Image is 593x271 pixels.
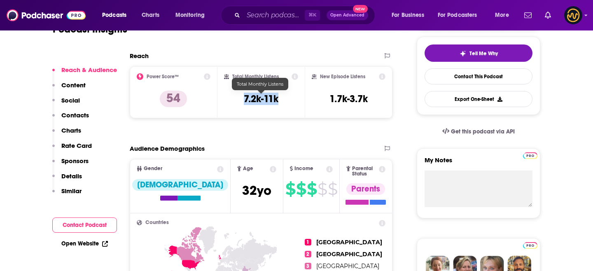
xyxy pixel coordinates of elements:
button: Charts [52,126,81,142]
img: Podchaser - Follow, Share and Rate Podcasts [7,7,86,23]
img: Podchaser Pro [523,152,537,159]
span: New [353,5,368,13]
span: 3 [305,263,311,269]
span: For Business [392,9,424,21]
button: Social [52,96,80,112]
button: Show profile menu [564,6,582,24]
div: [DEMOGRAPHIC_DATA] [132,179,228,191]
button: Details [52,172,82,187]
span: Podcasts [102,9,126,21]
a: Charts [136,9,164,22]
h2: Audience Demographics [130,145,205,152]
input: Search podcasts, credits, & more... [243,9,305,22]
span: Parental Status [352,166,378,177]
button: Export One-Sheet [425,91,532,107]
span: Age [243,166,253,171]
span: Open Advanced [330,13,364,17]
p: Reach & Audience [61,66,117,74]
p: Details [61,172,82,180]
p: Contacts [61,111,89,119]
button: Open AdvancedNew [327,10,368,20]
span: 1 [305,239,311,245]
button: open menu [96,9,137,22]
button: open menu [386,9,434,22]
span: Logged in as LowerStreet [564,6,582,24]
img: tell me why sparkle [460,50,466,57]
span: 2 [305,251,311,257]
h3: 1.7k-3.7k [329,93,368,105]
span: Gender [144,166,162,171]
span: Total Monthly Listens [237,81,283,87]
span: $ [285,182,295,196]
span: Charts [142,9,159,21]
button: Similar [52,187,82,202]
button: open menu [170,9,215,22]
p: Social [61,96,80,104]
button: open menu [489,9,519,22]
a: Get this podcast via API [436,121,521,142]
span: Get this podcast via API [451,128,515,135]
a: Show notifications dropdown [521,8,535,22]
label: My Notes [425,156,532,171]
p: Sponsors [61,157,89,165]
span: $ [318,182,327,196]
span: [GEOGRAPHIC_DATA] [316,250,382,258]
h3: 7.2k-11k [244,93,278,105]
h2: New Episode Listens [320,74,365,79]
span: $ [307,182,317,196]
h2: Power Score™ [147,74,179,79]
p: Content [61,81,86,89]
h2: Total Monthly Listens [232,74,279,79]
a: Pro website [523,241,537,249]
button: tell me why sparkleTell Me Why [425,44,532,62]
h2: Reach [130,52,149,60]
button: Rate Card [52,142,92,157]
p: Rate Card [61,142,92,150]
span: ⌘ K [305,10,320,21]
span: For Podcasters [438,9,477,21]
div: Parents [346,183,385,195]
span: [GEOGRAPHIC_DATA] [316,262,379,270]
span: [GEOGRAPHIC_DATA] [316,238,382,246]
span: Countries [145,220,169,225]
span: 32 yo [242,182,271,199]
span: Income [294,166,313,171]
button: Contacts [52,111,89,126]
span: $ [296,182,306,196]
button: Content [52,81,86,96]
img: Podchaser Pro [523,242,537,249]
p: Charts [61,126,81,134]
p: Similar [61,187,82,195]
span: $ [328,182,337,196]
span: More [495,9,509,21]
img: User Profile [564,6,582,24]
div: Search podcasts, credits, & more... [229,6,383,25]
button: open menu [432,9,489,22]
span: Tell Me Why [469,50,498,57]
a: Pro website [523,151,537,159]
button: Reach & Audience [52,66,117,81]
p: 54 [160,91,187,107]
button: Sponsors [52,157,89,172]
a: Contact This Podcast [425,68,532,84]
a: Open Website [61,240,108,247]
span: Monitoring [175,9,205,21]
a: Show notifications dropdown [542,8,554,22]
button: Contact Podcast [52,217,117,233]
